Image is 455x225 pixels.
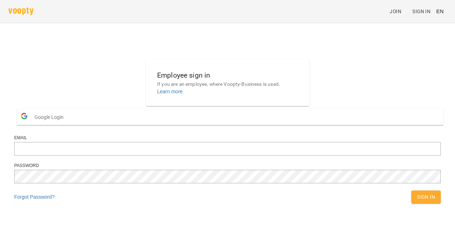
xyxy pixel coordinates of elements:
[14,135,441,141] div: Email
[157,70,298,81] h6: Employee sign in
[34,110,67,124] span: Google Login
[412,7,430,16] span: Sign In
[14,163,441,169] div: Password
[417,193,435,201] span: Sign In
[409,5,433,18] a: Sign In
[157,81,298,88] p: If you are an employee, where Voopty-Business is used.
[411,190,441,203] button: Sign In
[390,7,401,16] span: Join
[436,7,444,15] span: EN
[387,5,409,18] a: Join
[9,7,33,15] img: voopty.png
[151,64,304,101] button: Employee sign inIf you are an employee, where Voopty-Business is used.Learn more
[14,194,55,200] a: Forgot Password?
[17,109,444,125] button: Google Login
[157,89,183,94] a: Learn more
[433,5,446,18] button: EN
